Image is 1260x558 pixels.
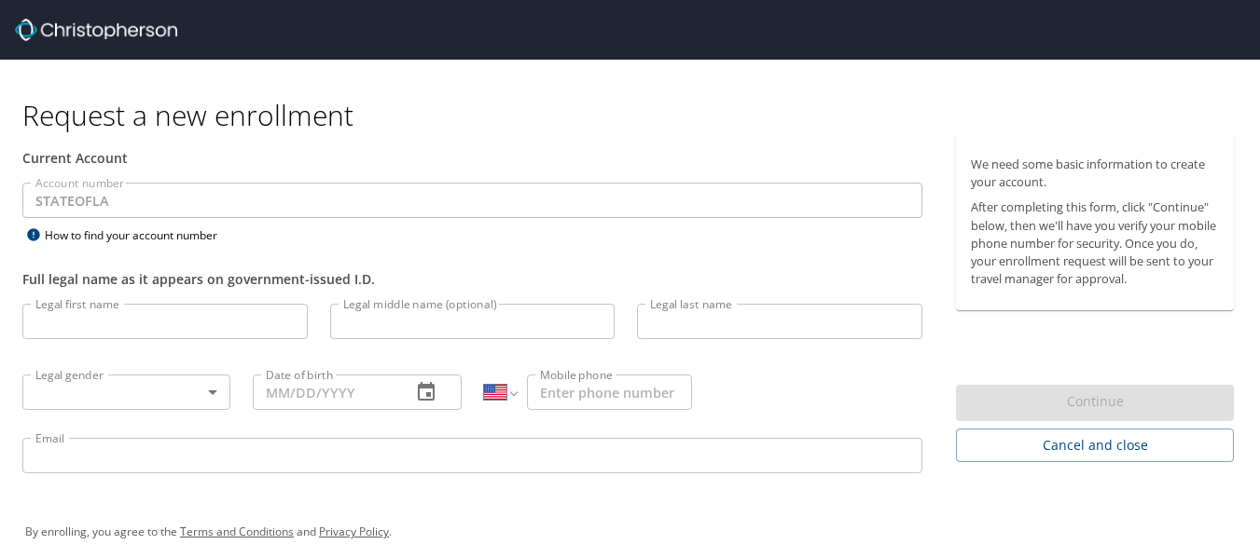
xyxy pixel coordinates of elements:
img: cbt logo [15,19,177,41]
p: We need some basic information to create your account. [971,156,1219,191]
a: Privacy Policy [319,524,389,539]
div: Full legal name as it appears on government-issued I.D. [22,269,922,289]
h1: Request a new enrollment [22,97,1249,133]
p: After completing this form, click "Continue" below, then we'll have you verify your mobile phone ... [971,198,1219,288]
div: How to find your account number [22,224,256,247]
div: Current Account [22,148,922,168]
input: MM/DD/YYYY [253,374,395,410]
div: ​ [22,374,230,410]
span: Cancel and close [971,434,1219,457]
a: Terms and Conditions [180,524,294,539]
button: Cancel and close [956,429,1234,463]
input: Enter phone number [527,374,692,410]
div: By enrolling, you agree to the and . [25,509,1235,555]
